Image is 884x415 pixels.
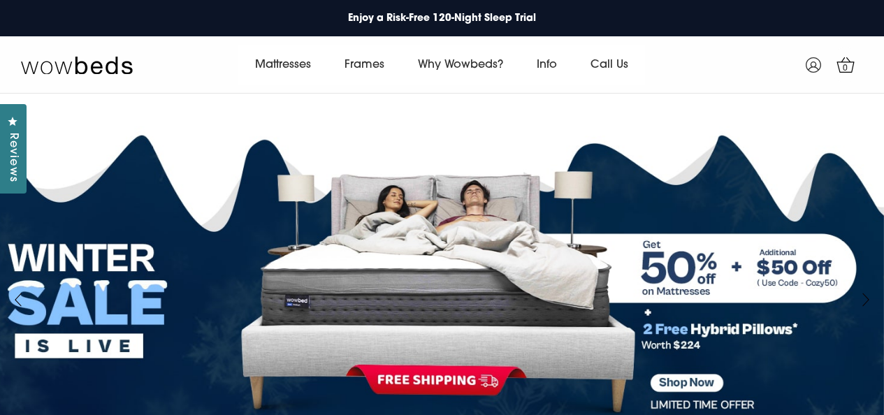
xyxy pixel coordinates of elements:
a: Frames [328,45,401,85]
img: Wow Beds Logo [21,55,133,75]
a: 0 [828,48,863,82]
a: Call Us [574,45,645,85]
a: Enjoy a Risk-Free 120-Night Sleep Trial [341,4,543,33]
span: Reviews [3,133,22,182]
a: Info [520,45,574,85]
span: 0 [839,61,853,75]
a: Mattresses [238,45,328,85]
a: Why Wowbeds? [401,45,520,85]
